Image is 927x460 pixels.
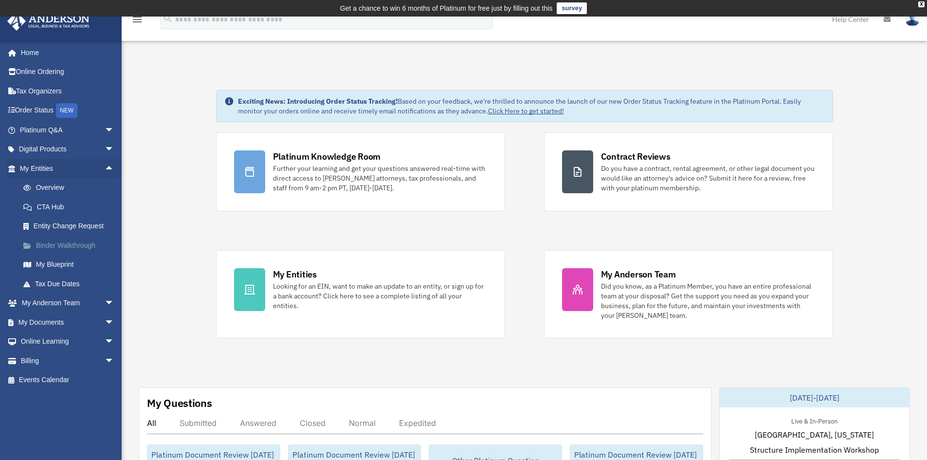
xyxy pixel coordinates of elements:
i: search [163,13,173,24]
a: survey [557,2,587,14]
a: Online Ordering [7,62,129,82]
div: Live & In-Person [783,415,845,425]
span: Structure Implementation Workshop [750,444,879,456]
i: menu [131,14,143,25]
div: Normal [349,418,376,428]
span: arrow_drop_down [105,294,124,313]
div: All [147,418,156,428]
a: Binder Walkthrough [14,236,129,255]
a: My Anderson Team Did you know, as a Platinum Member, you have an entire professional team at your... [544,250,833,338]
div: Did you know, as a Platinum Member, you have an entire professional team at your disposal? Get th... [601,281,815,320]
a: Platinum Knowledge Room Further your learning and get your questions answered real-time with dire... [216,132,505,211]
div: NEW [56,103,77,118]
a: Overview [14,178,129,198]
span: arrow_drop_down [105,332,124,352]
a: Tax Due Dates [14,274,129,294]
span: arrow_drop_down [105,140,124,160]
a: menu [131,17,143,25]
a: CTA Hub [14,197,129,217]
a: My Blueprint [14,255,129,275]
a: Billingarrow_drop_down [7,351,129,370]
a: Digital Productsarrow_drop_down [7,140,129,159]
div: Submitted [180,418,217,428]
a: Entity Change Request [14,217,129,236]
div: Contract Reviews [601,150,671,163]
div: Closed [300,418,326,428]
span: arrow_drop_down [105,120,124,140]
div: My Anderson Team [601,268,676,280]
div: My Entities [273,268,317,280]
a: My Entities Looking for an EIN, want to make an update to an entity, or sign up for a bank accoun... [216,250,505,338]
span: arrow_drop_down [105,351,124,371]
a: My Entitiesarrow_drop_up [7,159,129,178]
a: My Documentsarrow_drop_down [7,313,129,332]
a: Events Calendar [7,370,129,390]
a: Tax Organizers [7,81,129,101]
div: Do you have a contract, rental agreement, or other legal document you would like an attorney's ad... [601,164,815,193]
div: My Questions [147,396,212,410]
div: Expedited [399,418,436,428]
a: Contract Reviews Do you have a contract, rental agreement, or other legal document you would like... [544,132,833,211]
div: Looking for an EIN, want to make an update to an entity, or sign up for a bank account? Click her... [273,281,487,311]
a: Click Here to get started! [488,107,564,115]
a: My Anderson Teamarrow_drop_down [7,294,129,313]
div: Answered [240,418,276,428]
a: Order StatusNEW [7,101,129,121]
a: Home [7,43,124,62]
a: Platinum Q&Aarrow_drop_down [7,120,129,140]
span: arrow_drop_down [105,313,124,332]
span: [GEOGRAPHIC_DATA], [US_STATE] [755,429,874,441]
div: Based on your feedback, we're thrilled to announce the launch of our new Order Status Tracking fe... [238,96,825,116]
div: Further your learning and get your questions answered real-time with direct access to [PERSON_NAM... [273,164,487,193]
a: Online Learningarrow_drop_down [7,332,129,351]
div: close [918,1,925,7]
span: arrow_drop_up [105,159,124,179]
strong: Exciting News: Introducing Order Status Tracking! [238,97,398,106]
div: Platinum Knowledge Room [273,150,381,163]
img: Anderson Advisors Platinum Portal [4,12,92,31]
img: User Pic [905,12,920,26]
div: Get a chance to win 6 months of Platinum for free just by filling out this [340,2,553,14]
div: [DATE]-[DATE] [720,388,909,407]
